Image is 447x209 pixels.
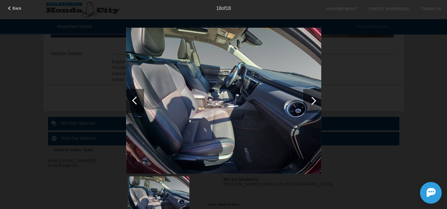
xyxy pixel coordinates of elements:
a: Appointment [326,7,357,11]
img: 18.jpg [126,28,321,174]
a: Trade-In [421,7,441,11]
a: Credit Approved [369,7,409,11]
span: Back [13,6,22,11]
span: 18 [225,6,231,11]
iframe: Chat Assistance [393,177,447,209]
span: 18 [216,6,222,11]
